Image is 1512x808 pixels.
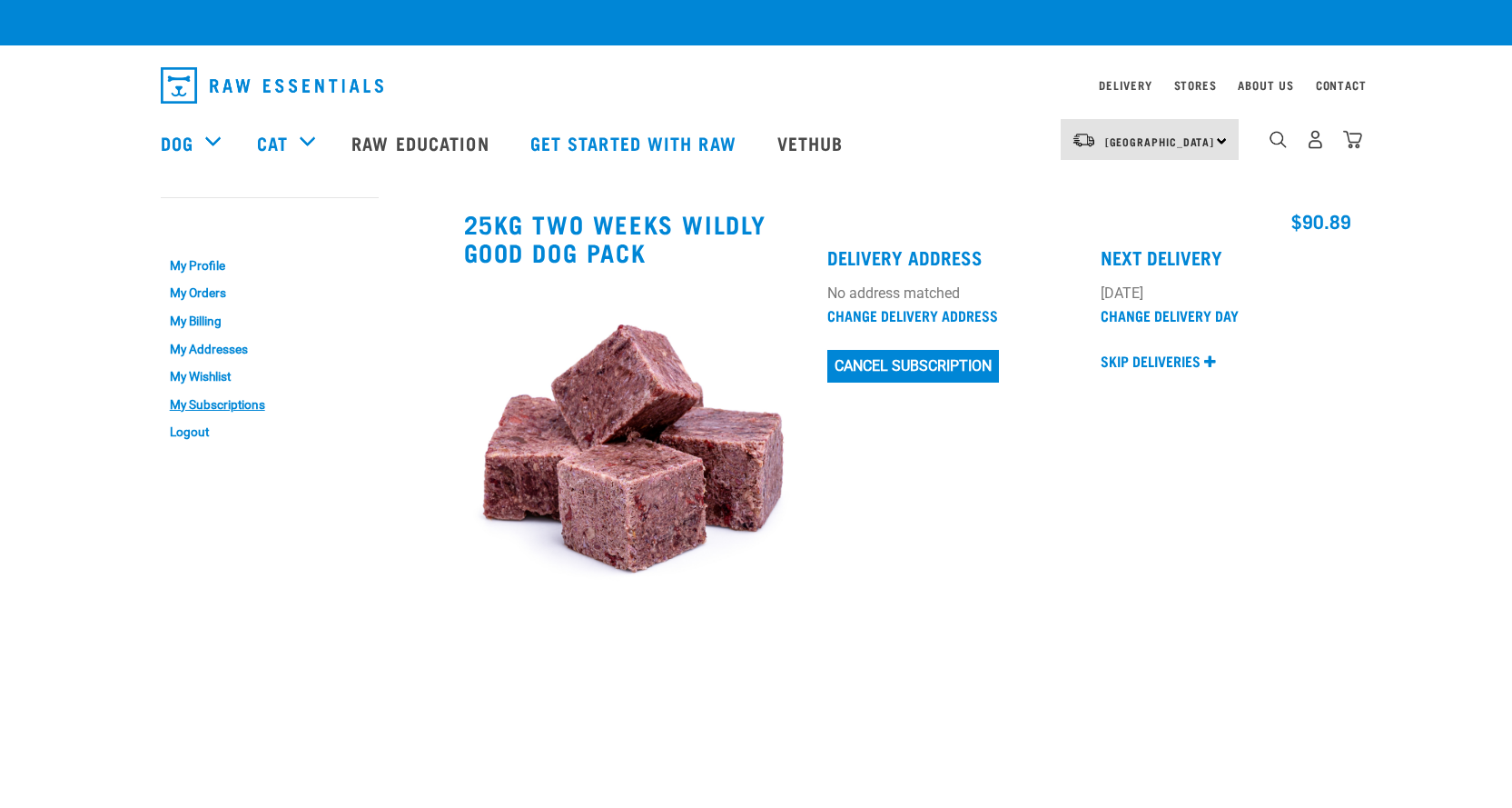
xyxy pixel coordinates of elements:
a: My Profile [161,252,379,280]
img: Raw Essentials Logo [161,67,383,104]
a: Stores [1174,82,1217,88]
h3: 25kg two weeks Wildly Good Dog Pack [464,210,806,265]
a: Change Delivery Day [1101,311,1239,319]
h4: Delivery Address [827,246,1079,267]
span: [GEOGRAPHIC_DATA] [1105,138,1215,145]
a: My Subscriptions [161,391,379,419]
h4: Next Delivery [1101,246,1352,267]
img: home-icon-1@2x.png [1270,131,1287,148]
a: Cat [257,129,288,156]
a: Logout [161,418,379,446]
img: user.png [1306,130,1325,149]
img: VealHeartTripe_Mix_01.jpg [464,282,806,624]
a: My Billing [161,307,379,335]
a: My Wishlist [161,363,379,391]
a: Contact [1316,82,1367,88]
img: home-icon@2x.png [1343,130,1362,149]
a: My Orders [161,280,379,308]
p: Skip deliveries [1101,350,1201,372]
a: Vethub [759,106,866,179]
a: Dog [161,129,193,156]
a: Change Delivery Address [827,311,998,319]
button: Cancel Subscription [827,350,999,383]
a: About Us [1238,82,1293,88]
p: [DATE] [1101,283,1352,304]
nav: dropdown navigation [146,60,1367,111]
a: Get started with Raw [512,106,759,179]
p: No address matched [827,283,1079,304]
a: My Addresses [161,335,379,364]
a: Raw Education [333,106,511,179]
h4: $90.89 [827,210,1351,231]
a: Delivery [1099,82,1151,88]
a: My Account [161,215,249,224]
img: van-moving.png [1072,132,1096,148]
